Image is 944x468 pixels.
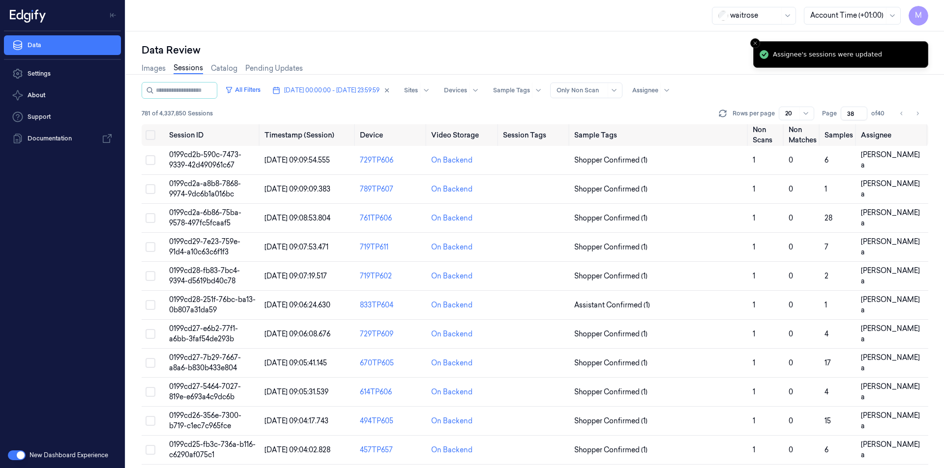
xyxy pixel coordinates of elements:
[753,214,755,222] span: 1
[825,301,827,309] span: 1
[360,155,423,165] div: 729TP606
[174,63,203,74] a: Sessions
[499,124,570,146] th: Session Tags
[169,440,256,459] span: 0199cd25-fb3c-736a-b116-c6290af075c1
[431,300,472,310] div: On Backend
[753,243,755,251] span: 1
[574,387,648,397] span: Shopper Confirmed (1)
[265,272,327,280] span: [DATE] 09:07:19.517
[574,445,648,455] span: Shopper Confirmed (1)
[261,124,356,146] th: Timestamp (Session)
[911,107,924,120] button: Go to next page
[857,124,928,146] th: Assignee
[4,129,121,148] a: Documentation
[268,83,394,98] button: [DATE] 00:00:00 - [DATE] 23:59:59
[360,300,423,310] div: 833TP604
[431,387,472,397] div: On Backend
[825,156,828,165] span: 6
[861,208,920,227] span: [PERSON_NAME] a
[574,213,648,223] span: Shopper Confirmed (1)
[825,416,831,425] span: 15
[789,330,793,338] span: 0
[169,266,240,285] span: 0199cd28-fb83-7bc4-9394-d5619bd40c78
[105,7,121,23] button: Toggle Navigation
[146,242,155,252] button: Select row
[265,243,328,251] span: [DATE] 09:07:53.471
[825,330,828,338] span: 4
[284,86,380,95] span: [DATE] 00:00:00 - [DATE] 23:59:59
[165,124,261,146] th: Session ID
[431,184,472,194] div: On Backend
[861,324,920,343] span: [PERSON_NAME] a
[169,208,241,227] span: 0199cd2a-6b86-75ba-9578-497fc5fcaaf5
[574,242,648,252] span: Shopper Confirmed (1)
[360,445,423,455] div: 457TP657
[789,358,793,367] span: 0
[789,243,793,251] span: 0
[789,387,793,396] span: 0
[221,82,265,98] button: All Filters
[821,124,857,146] th: Samples
[895,107,909,120] button: Go to previous page
[146,416,155,426] button: Select row
[822,109,837,118] span: Page
[265,301,330,309] span: [DATE] 09:06:24.630
[861,150,920,169] span: [PERSON_NAME] a
[265,387,328,396] span: [DATE] 09:05:31.539
[360,242,423,252] div: 719TP611
[169,179,241,198] span: 0199cd2a-a8b8-7868-9974-9dc6b1a016bc
[360,271,423,281] div: 719TP602
[861,179,920,198] span: [PERSON_NAME] a
[431,358,472,368] div: On Backend
[360,358,423,368] div: 670TP605
[169,324,238,343] span: 0199cd27-e6b2-77f1-a6bb-3faf54de293b
[146,213,155,223] button: Select row
[861,295,920,314] span: [PERSON_NAME] a
[142,63,166,74] a: Images
[789,445,793,454] span: 0
[431,329,472,339] div: On Backend
[356,124,427,146] th: Device
[360,184,423,194] div: 789TP607
[574,416,648,426] span: Shopper Confirmed (1)
[789,185,793,193] span: 0
[245,63,303,74] a: Pending Updates
[431,271,472,281] div: On Backend
[753,272,755,280] span: 1
[169,237,240,256] span: 0199cd29-7e23-759e-91d4-a10c63c6f1f3
[861,237,920,256] span: [PERSON_NAME] a
[825,358,831,367] span: 17
[861,382,920,401] span: [PERSON_NAME] a
[265,445,330,454] span: [DATE] 09:04:02.828
[146,130,155,140] button: Select all
[753,387,755,396] span: 1
[574,300,650,310] span: Assistant Confirmed (1)
[169,150,241,169] span: 0199cd2b-590c-7473-9339-42d490961c67
[861,440,920,459] span: [PERSON_NAME] a
[142,43,928,57] div: Data Review
[146,300,155,310] button: Select row
[360,387,423,397] div: 614TP606
[574,358,648,368] span: Shopper Confirmed (1)
[753,445,755,454] span: 1
[431,242,472,252] div: On Backend
[146,329,155,339] button: Select row
[574,329,648,339] span: Shopper Confirmed (1)
[360,213,423,223] div: 761TP606
[146,387,155,397] button: Select row
[169,353,241,372] span: 0199cd27-7b29-7667-a8a6-b830b433e804
[574,184,648,194] span: Shopper Confirmed (1)
[211,63,237,74] a: Catalog
[861,411,920,430] span: [PERSON_NAME] a
[789,301,793,309] span: 0
[4,64,121,83] a: Settings
[773,50,882,59] div: Assignee's sessions were updated
[574,155,648,165] span: Shopper Confirmed (1)
[825,214,832,222] span: 28
[360,416,423,426] div: 494TP605
[142,109,213,118] span: 781 of 4,337,850 Sessions
[431,445,472,455] div: On Backend
[265,358,327,367] span: [DATE] 09:05:41.145
[4,85,121,105] button: About
[753,330,755,338] span: 1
